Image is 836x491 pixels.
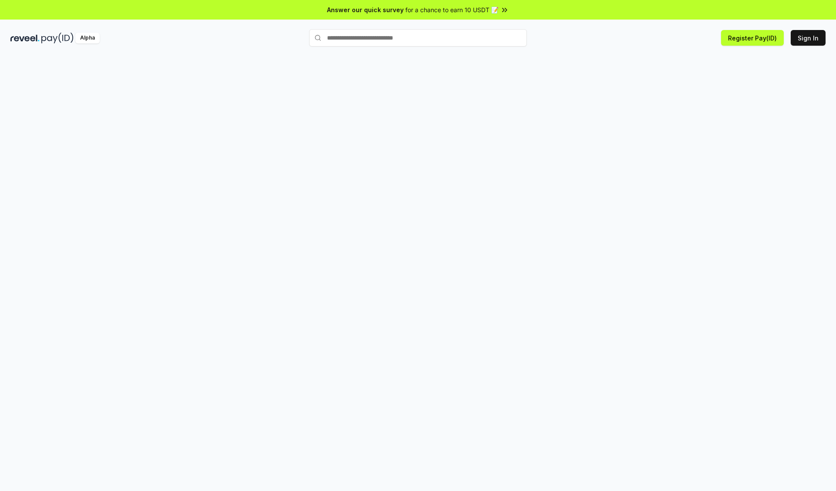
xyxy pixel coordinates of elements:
span: Answer our quick survey [327,5,404,14]
button: Register Pay(ID) [721,30,784,46]
div: Alpha [75,33,100,43]
span: for a chance to earn 10 USDT 📝 [405,5,499,14]
img: pay_id [41,33,74,43]
img: reveel_dark [10,33,40,43]
button: Sign In [791,30,826,46]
